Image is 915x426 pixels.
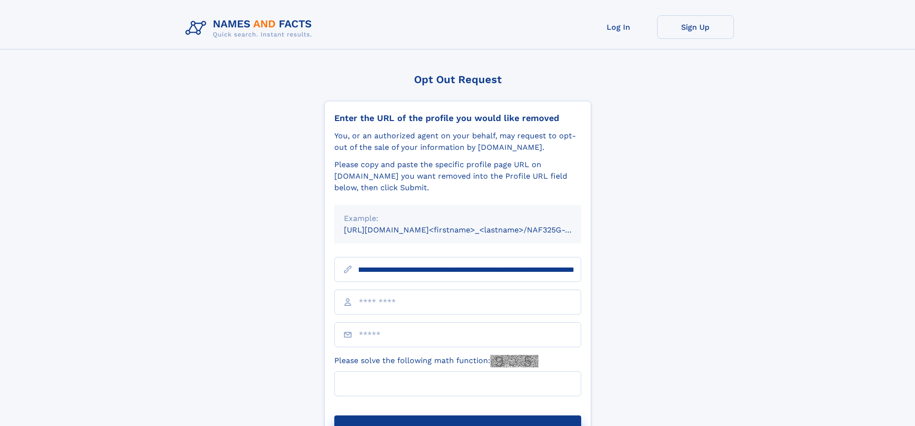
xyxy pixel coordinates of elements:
[344,213,572,224] div: Example:
[657,15,734,39] a: Sign Up
[182,15,320,41] img: Logo Names and Facts
[334,355,538,367] label: Please solve the following math function:
[334,113,581,123] div: Enter the URL of the profile you would like removed
[324,73,591,85] div: Opt Out Request
[580,15,657,39] a: Log In
[344,225,599,234] small: [URL][DOMAIN_NAME]<firstname>_<lastname>/NAF325G-xxxxxxxx
[334,130,581,153] div: You, or an authorized agent on your behalf, may request to opt-out of the sale of your informatio...
[334,159,581,194] div: Please copy and paste the specific profile page URL on [DOMAIN_NAME] you want removed into the Pr...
